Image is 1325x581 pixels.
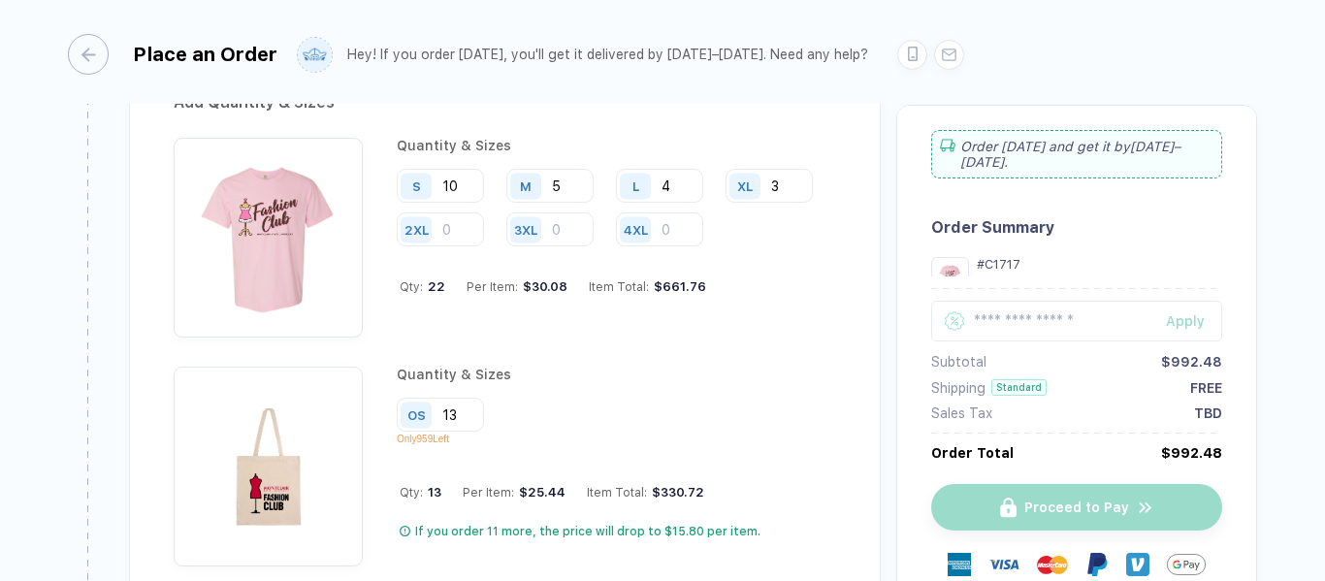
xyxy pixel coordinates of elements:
[931,445,1014,461] div: Order Total
[931,405,992,421] div: Sales Tax
[397,434,499,444] p: Only 959 Left
[1126,553,1149,576] img: Venmo
[737,178,753,193] div: XL
[1166,313,1222,329] div: Apply
[1161,354,1222,370] div: $992.48
[463,485,566,500] div: Per Item:
[400,485,441,500] div: Qty:
[589,279,706,294] div: Item Total:
[518,279,567,294] div: $30.08
[936,262,964,290] img: 6c7c24eb-5707-446f-9584-e1487ceeff20_nt_front_1759252645396.jpg
[991,379,1047,396] div: Standard
[1161,445,1222,461] div: $992.48
[931,218,1222,237] div: Order Summary
[347,47,868,63] div: Hey! If you order [DATE], you'll get it delivered by [DATE]–[DATE]. Need any help?
[423,485,441,500] span: 13
[977,257,1222,272] div: #C1717
[412,178,421,193] div: S
[988,549,1019,580] img: visa
[400,279,445,294] div: Qty:
[133,43,277,66] div: Place an Order
[520,178,532,193] div: M
[624,222,648,237] div: 4XL
[183,376,353,546] img: ebf72f52-ba17-4e36-936d-e5556163a1a4_nt_front_1759417019853.jpg
[514,485,566,500] div: $25.44
[649,279,706,294] div: $661.76
[1142,301,1222,341] button: Apply
[647,485,704,500] div: $330.72
[397,367,760,382] div: Quantity & Sizes
[931,354,986,370] div: Subtotal
[423,279,445,294] span: 22
[407,407,426,422] div: OS
[931,380,986,396] div: Shipping
[587,485,704,500] div: Item Total:
[183,147,353,317] img: 6c7c24eb-5707-446f-9584-e1487ceeff20_nt_front_1759252645396.jpg
[397,138,836,153] div: Quantity & Sizes
[298,38,332,72] img: user profile
[1037,549,1068,580] img: master-card
[948,553,971,576] img: express
[1085,553,1109,576] img: Paypal
[467,279,567,294] div: Per Item:
[1194,405,1222,421] div: TBD
[1190,380,1222,396] div: FREE
[415,524,760,539] div: If you order 11 more, the price will drop to $15.80 per item.
[931,130,1222,178] div: Order [DATE] and get it by [DATE]–[DATE] .
[514,222,537,237] div: 3XL
[632,178,639,193] div: L
[404,222,429,237] div: 2XL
